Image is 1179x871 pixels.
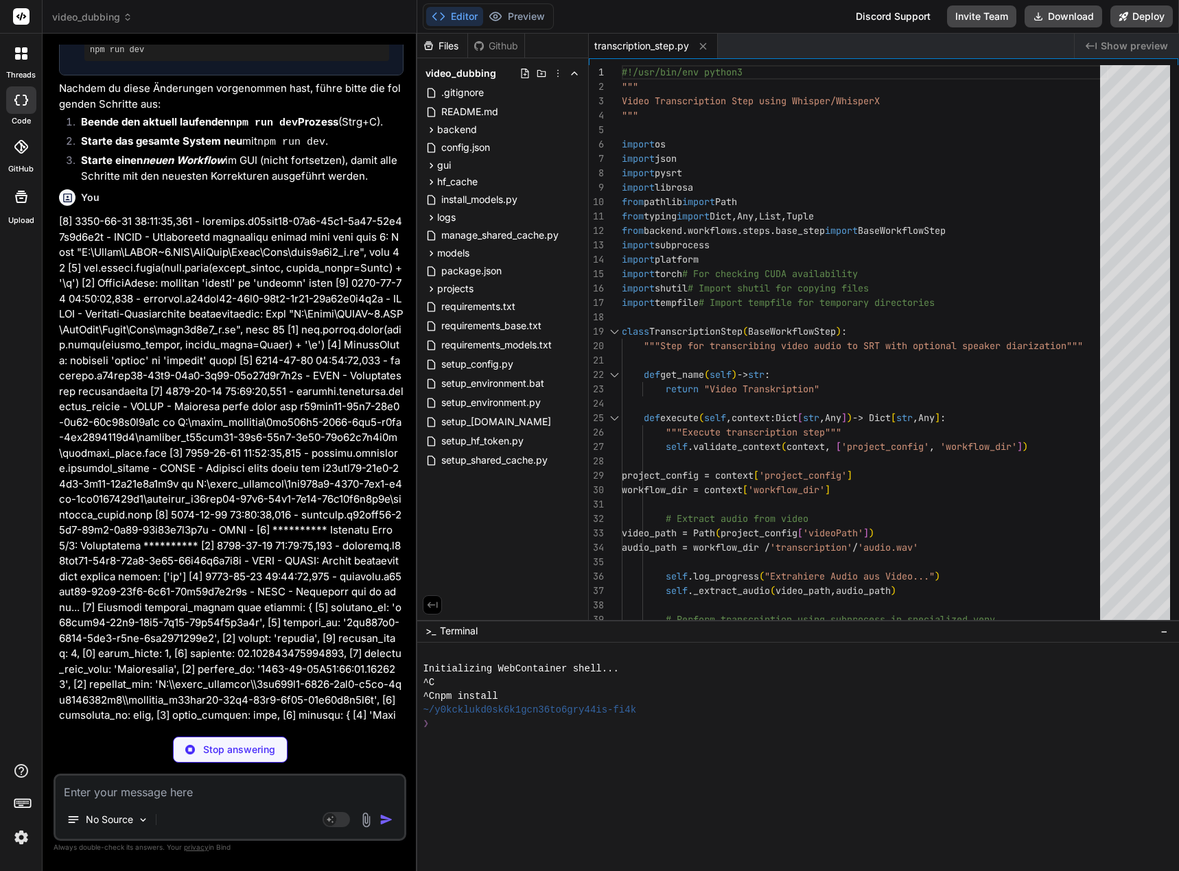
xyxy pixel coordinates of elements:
[70,134,404,153] li: mit .
[1158,620,1171,642] button: −
[759,210,781,222] span: List
[440,452,549,468] span: setup_shared_cache.py
[589,440,604,454] div: 27
[918,339,1083,352] span: ptional speaker diarization"""
[52,10,132,24] span: video_dubbing
[797,527,803,539] span: [
[589,310,604,324] div: 18
[748,325,836,337] span: BaseWorkflowStep
[644,195,682,208] span: pathlib
[594,39,689,53] span: transcription_step.py
[589,411,604,425] div: 25
[858,224,946,237] span: BaseWorkflowStep
[589,252,604,267] div: 14
[1110,5,1173,27] button: Deploy
[732,411,770,424] span: context
[589,526,604,540] div: 33
[440,318,543,334] span: requirements_base.txt
[759,570,764,582] span: (
[589,209,604,224] div: 11
[230,117,298,129] code: npm run dev
[644,224,825,237] span: backend.workflows.steps.base_step
[891,584,896,597] span: )
[589,339,604,353] div: 20
[655,239,710,251] span: subprocess
[622,109,638,121] span: """
[423,689,498,703] span: ^Cnpm install
[947,5,1016,27] button: Invite Team
[605,324,623,339] div: Click to collapse the range.
[721,527,797,539] span: project_config
[622,282,655,294] span: import
[666,570,688,582] span: self
[622,224,644,237] span: from
[666,440,688,453] span: self
[589,296,604,310] div: 17
[929,440,935,453] span: ,
[940,440,1017,453] span: 'workflow_dir'
[825,484,830,496] span: ]
[726,411,732,424] span: ,
[754,210,759,222] span: ,
[589,612,604,627] div: 39
[437,158,451,172] span: gui
[836,584,891,597] span: audio_path
[423,662,618,676] span: Initializing WebContainer shell...
[699,411,704,424] span: (
[54,841,406,854] p: Always double-check its answers. Your in Bind
[6,69,36,81] label: threads
[380,813,393,826] img: icon
[437,246,469,260] span: models
[660,411,699,424] span: execute
[440,394,542,411] span: setup_environment.py
[655,138,666,150] span: os
[589,94,604,108] div: 3
[688,440,781,453] span: .validate_context
[666,584,688,597] span: self
[605,368,623,382] div: Click to collapse the range.
[655,267,682,280] span: torch
[440,624,478,638] span: Terminal
[918,411,935,424] span: Any
[704,368,710,381] span: (
[589,152,604,166] div: 7
[710,210,732,222] span: Dict
[688,282,869,294] span: # Import shutil for copying files
[589,324,604,339] div: 19
[437,123,477,136] span: backend
[655,152,677,165] span: json
[913,411,918,424] span: ,
[935,411,940,424] span: ]
[589,584,604,598] div: 37
[754,469,759,481] span: [
[589,497,604,512] div: 31
[440,337,553,353] span: requirements_models.txt
[830,584,836,597] span: ,
[655,296,699,309] span: tempfile
[70,115,404,134] li: (Strg+C).
[852,411,891,424] span: -> Dict
[417,39,467,53] div: Files
[622,469,754,481] span: project_config = context
[622,541,770,553] span: audio_path = workflow_dir /
[836,440,841,453] span: [
[841,411,847,424] span: ]
[423,703,636,717] span: ~/y0kcklukd0sk6k1gcn36to6gry44is-fi4k
[440,84,485,101] span: .gitignore
[748,484,825,496] span: 'workflow_dir'
[8,163,34,175] label: GitHub
[770,541,852,553] span: 'transcription'
[786,440,825,453] span: context
[644,339,918,352] span: """Step for transcribing video audio to SRT with o
[710,368,732,381] span: self
[869,527,874,539] span: )
[622,66,743,78] span: #!/usr/bin/env python3
[143,154,225,167] em: neuen Workflow
[682,195,715,208] span: import
[1023,440,1028,453] span: )
[605,411,623,425] div: Click to collapse the range.
[682,267,858,280] span: # For checking CUDA availability
[589,180,604,195] div: 9
[589,425,604,440] div: 26
[437,282,474,296] span: projects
